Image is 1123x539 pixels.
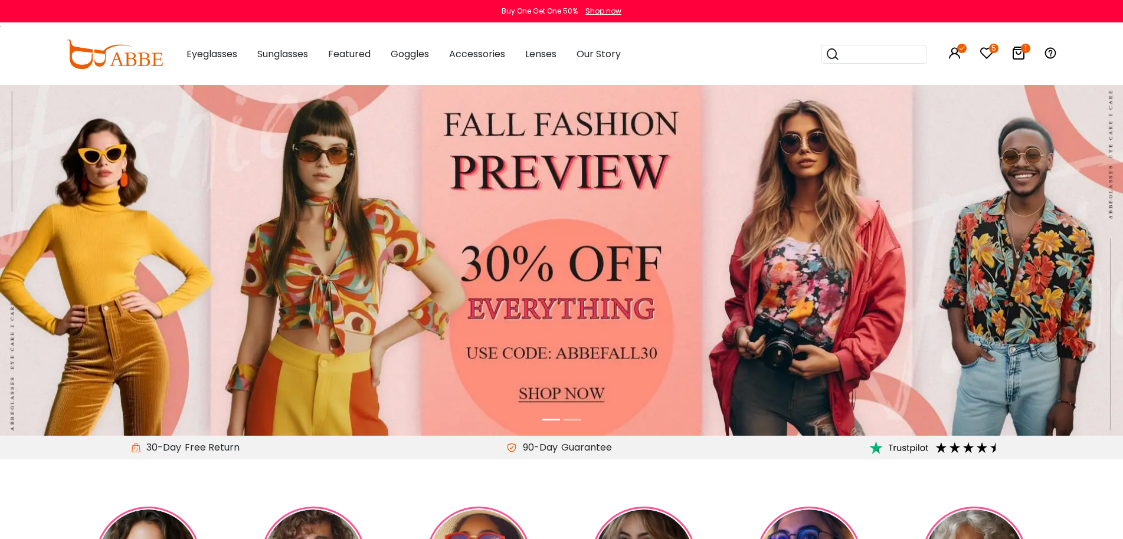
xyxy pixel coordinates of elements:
[525,47,556,61] span: Lenses
[577,47,621,61] span: Our Story
[391,47,429,61] span: Goggles
[66,40,163,69] img: abbeglasses.com
[558,441,615,455] div: Guarantee
[328,47,371,61] span: Featured
[181,441,243,455] div: Free Return
[502,6,578,17] div: Buy One Get One 50%
[579,6,621,16] a: Shop now
[1011,48,1026,62] a: 1
[140,441,181,455] span: 30-Day
[989,44,998,53] i: 5
[449,47,505,61] span: Accessories
[1021,44,1030,53] i: 1
[186,47,237,61] span: Eyeglasses
[585,6,621,17] div: Shop now
[517,441,558,455] span: 90-Day
[257,47,308,61] span: Sunglasses
[980,48,994,62] a: 5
